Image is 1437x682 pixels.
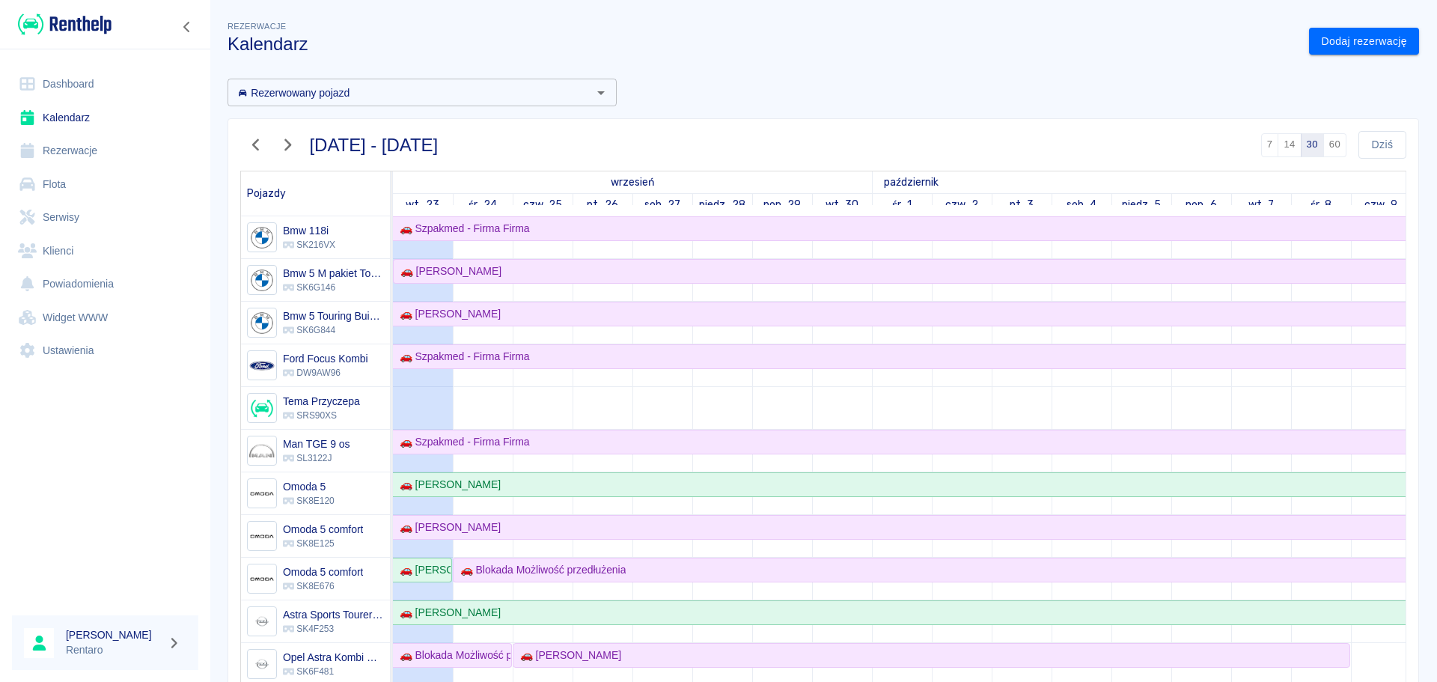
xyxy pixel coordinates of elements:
[283,579,363,593] p: SK8E676
[880,171,942,193] a: 1 października 2025
[607,171,658,193] a: 23 września 2025
[283,479,335,494] h6: Omoda 5
[12,301,198,335] a: Widget WWW
[249,396,274,421] img: Image
[591,82,611,103] button: Otwórz
[249,439,274,463] img: Image
[228,34,1297,55] h3: Kalendarz
[1245,194,1278,216] a: 7 października 2025
[394,477,501,493] div: 🚗 [PERSON_NAME]
[249,609,274,634] img: Image
[394,520,501,535] div: 🚗 [PERSON_NAME]
[283,238,335,252] p: SK216VX
[1063,194,1101,216] a: 4 października 2025
[66,627,162,642] h6: [PERSON_NAME]
[12,334,198,368] a: Ustawienia
[394,434,530,450] div: 🚗 Szpakmed - Firma Firma
[12,234,198,268] a: Klienci
[695,194,749,216] a: 28 września 2025
[310,135,439,156] h3: [DATE] - [DATE]
[249,353,274,378] img: Image
[283,436,350,451] h6: Man TGE 9 os
[942,194,982,216] a: 2 października 2025
[394,648,510,663] div: 🚗 Blokada Możliwość przedłużenia
[394,264,501,279] div: 🚗 [PERSON_NAME]
[822,194,863,216] a: 30 września 2025
[283,394,360,409] h6: Tema Przyczepa
[232,83,588,102] input: Wyszukaj i wybierz pojazdy...
[283,607,384,622] h6: Astra Sports Tourer Vulcan
[888,194,915,216] a: 1 października 2025
[1358,131,1406,159] button: Dziś
[283,366,368,380] p: DW9AW96
[519,194,567,216] a: 25 września 2025
[12,267,198,301] a: Powiadomienia
[249,481,274,506] img: Image
[1118,194,1165,216] a: 5 października 2025
[394,349,530,365] div: 🚗 Szpakmed - Firma Firma
[249,567,274,591] img: Image
[283,665,384,678] p: SK6F481
[12,12,112,37] a: Renthelp logo
[1309,28,1419,55] a: Dodaj rezerwację
[1307,194,1336,216] a: 8 października 2025
[249,311,274,335] img: Image
[1182,194,1221,216] a: 6 października 2025
[18,12,112,37] img: Renthelp logo
[641,194,685,216] a: 27 września 2025
[283,537,363,550] p: SK8E125
[283,351,368,366] h6: Ford Focus Kombi
[1301,133,1324,157] button: 30 dni
[283,223,335,238] h6: Bmw 118i
[66,642,162,658] p: Rentaro
[283,650,384,665] h6: Opel Astra Kombi Kobalt
[760,194,805,216] a: 29 września 2025
[247,187,286,200] span: Pojazdy
[394,562,451,578] div: 🚗 [PERSON_NAME]
[283,622,384,636] p: SK4F253
[249,652,274,677] img: Image
[394,306,501,322] div: 🚗 [PERSON_NAME]
[283,266,384,281] h6: Bmw 5 M pakiet Touring
[283,494,335,508] p: SK8E120
[249,524,274,549] img: Image
[283,522,363,537] h6: Omoda 5 comfort
[454,562,626,578] div: 🚗 Blokada Możliwość przedłużenia
[1261,133,1279,157] button: 7 dni
[283,308,384,323] h6: Bmw 5 Touring Buissnes
[176,17,198,37] button: Zwiń nawigację
[249,268,274,293] img: Image
[394,605,501,621] div: 🚗 [PERSON_NAME]
[228,22,286,31] span: Rezerwacje
[283,323,384,337] p: SK6G844
[283,451,350,465] p: SL3122J
[249,225,274,250] img: Image
[1006,194,1038,216] a: 3 października 2025
[283,564,363,579] h6: Omoda 5 comfort
[12,134,198,168] a: Rezerwacje
[12,201,198,234] a: Serwisy
[283,409,360,422] p: SRS90XS
[1361,194,1401,216] a: 9 października 2025
[514,648,621,663] div: 🚗 [PERSON_NAME]
[394,221,530,237] div: 🚗 Szpakmed - Firma Firma
[12,67,198,101] a: Dashboard
[583,194,622,216] a: 26 września 2025
[465,194,501,216] a: 24 września 2025
[402,194,443,216] a: 23 września 2025
[1323,133,1346,157] button: 60 dni
[283,281,384,294] p: SK6G146
[1278,133,1301,157] button: 14 dni
[12,168,198,201] a: Flota
[12,101,198,135] a: Kalendarz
